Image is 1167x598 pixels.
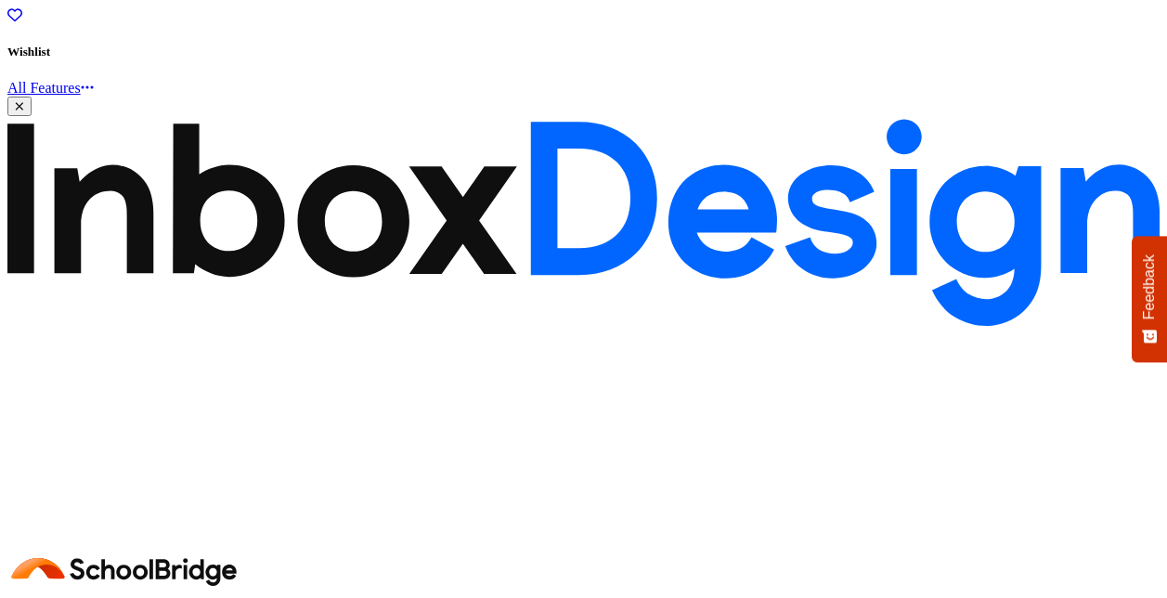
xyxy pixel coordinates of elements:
[1141,254,1158,319] span: Feedback
[7,80,94,96] a: All Features
[1132,236,1167,362] button: Feedback - Show survey
[7,97,32,116] button: Close
[7,116,1160,326] img: Inbox Design logo
[7,543,252,595] img: schoolbridge logo
[7,330,1160,539] img: Inbox Design logo
[7,45,1160,59] h5: Wishlist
